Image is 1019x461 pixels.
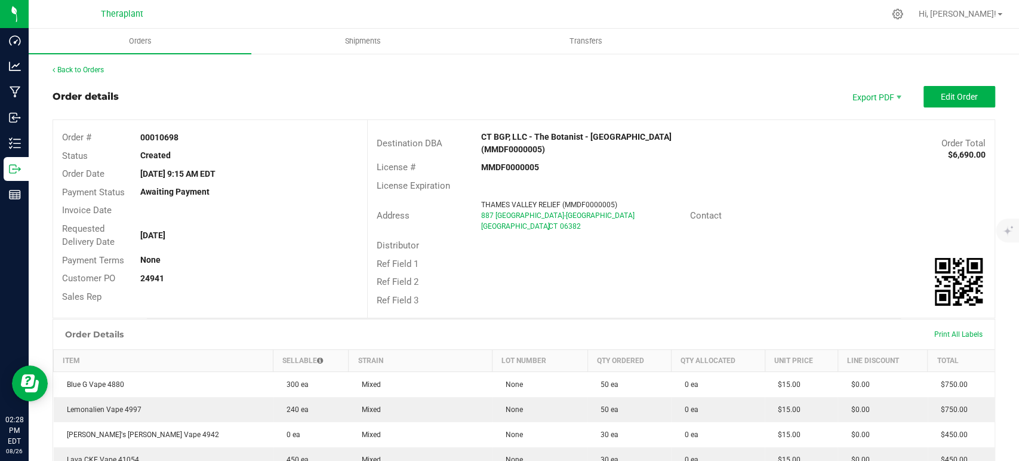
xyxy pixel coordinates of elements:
[948,150,986,159] strong: $6,690.00
[140,150,171,160] strong: Created
[62,150,88,161] span: Status
[481,222,550,230] span: [GEOGRAPHIC_DATA]
[840,86,912,107] li: Export PDF
[65,330,124,339] h1: Order Details
[671,350,765,372] th: Qty Allocated
[481,201,617,209] span: THAMES VALLEY RELIEF (MMDF0000005)
[251,29,474,54] a: Shipments
[9,112,21,124] inline-svg: Inbound
[549,222,558,230] span: CT
[53,90,119,104] div: Order details
[690,210,722,221] span: Contact
[928,350,995,372] th: Total
[9,35,21,47] inline-svg: Dashboard
[140,169,216,179] strong: [DATE] 9:15 AM EDT
[54,350,273,372] th: Item
[935,258,983,306] qrcode: 00010698
[9,86,21,98] inline-svg: Manufacturing
[5,414,23,447] p: 02:28 PM EDT
[53,66,104,74] a: Back to Orders
[845,431,869,439] span: $0.00
[356,431,381,439] span: Mixed
[281,380,309,389] span: 300 ea
[845,405,869,414] span: $0.00
[481,211,635,220] span: 887 [GEOGRAPHIC_DATA]-[GEOGRAPHIC_DATA]
[595,431,618,439] span: 30 ea
[9,189,21,201] inline-svg: Reports
[140,255,161,265] strong: None
[273,350,349,372] th: Sellable
[101,9,143,19] span: Theraplant
[9,163,21,175] inline-svg: Outbound
[377,276,418,287] span: Ref Field 2
[845,380,869,389] span: $0.00
[62,187,125,198] span: Payment Status
[377,295,418,306] span: Ref Field 3
[9,137,21,149] inline-svg: Inventory
[547,222,549,230] span: ,
[772,431,801,439] span: $15.00
[935,431,968,439] span: $450.00
[12,365,48,401] iframe: Resource center
[140,273,164,283] strong: 24941
[481,162,539,172] strong: MMDF0000005
[62,273,115,284] span: Customer PO
[475,29,697,54] a: Transfers
[356,405,381,414] span: Mixed
[377,162,415,173] span: License #
[560,222,581,230] span: 06382
[62,168,104,179] span: Order Date
[377,138,442,149] span: Destination DBA
[356,380,381,389] span: Mixed
[919,9,996,19] span: Hi, [PERSON_NAME]!
[678,431,698,439] span: 0 ea
[9,60,21,72] inline-svg: Analytics
[481,132,672,154] strong: CT BGP, LLC - The Botanist - [GEOGRAPHIC_DATA] (MMDF0000005)
[500,405,523,414] span: None
[377,210,410,221] span: Address
[890,8,905,20] div: Manage settings
[587,350,671,372] th: Qty Ordered
[62,223,115,248] span: Requested Delivery Date
[935,405,968,414] span: $750.00
[62,132,91,143] span: Order #
[62,255,124,266] span: Payment Terms
[61,431,219,439] span: [PERSON_NAME]'s [PERSON_NAME] Vape 4942
[61,380,124,389] span: Blue G Vape 4880
[61,405,141,414] span: Lemonalien Vape 4997
[595,380,618,389] span: 50 ea
[935,258,983,306] img: Scan me!
[377,240,419,251] span: Distributor
[140,187,210,196] strong: Awaiting Payment
[500,380,523,389] span: None
[5,447,23,456] p: 08/26
[838,350,927,372] th: Line Discount
[377,259,418,269] span: Ref Field 1
[678,405,698,414] span: 0 ea
[941,92,978,102] span: Edit Order
[935,380,968,389] span: $750.00
[678,380,698,389] span: 0 ea
[377,180,450,191] span: License Expiration
[500,431,523,439] span: None
[492,350,587,372] th: Lot Number
[140,133,178,142] strong: 00010698
[595,405,618,414] span: 50 ea
[281,431,300,439] span: 0 ea
[281,405,309,414] span: 240 ea
[29,29,251,54] a: Orders
[923,86,995,107] button: Edit Order
[553,36,618,47] span: Transfers
[62,291,101,302] span: Sales Rep
[140,230,165,240] strong: [DATE]
[772,380,801,389] span: $15.00
[349,350,492,372] th: Strain
[62,205,112,216] span: Invoice Date
[772,405,801,414] span: $15.00
[113,36,168,47] span: Orders
[765,350,838,372] th: Unit Price
[941,138,986,149] span: Order Total
[934,330,983,339] span: Print All Labels
[329,36,397,47] span: Shipments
